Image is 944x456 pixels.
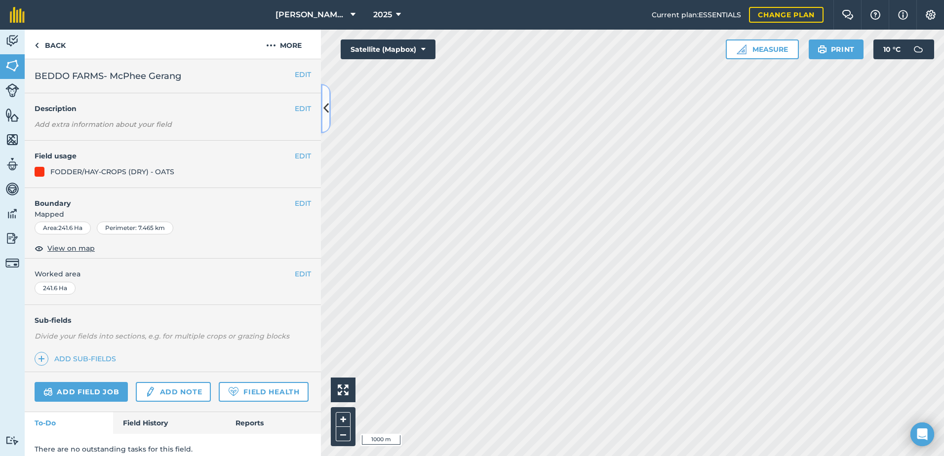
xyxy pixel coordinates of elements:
h4: Sub-fields [25,315,321,326]
a: To-Do [25,412,113,434]
img: fieldmargin Logo [10,7,25,23]
button: Satellite (Mapbox) [341,39,435,59]
button: Measure [726,39,799,59]
span: [PERSON_NAME] ASAHI PADDOCKS [275,9,347,21]
button: More [247,30,321,59]
img: svg+xml;base64,PD94bWwgdmVyc2lvbj0iMS4wIiBlbmNvZGluZz0idXRmLTgiPz4KPCEtLSBHZW5lcmF0b3I6IEFkb2JlIE... [5,34,19,48]
img: Two speech bubbles overlapping with the left bubble in the forefront [842,10,854,20]
img: svg+xml;base64,PD94bWwgdmVyc2lvbj0iMS4wIiBlbmNvZGluZz0idXRmLTgiPz4KPCEtLSBHZW5lcmF0b3I6IEFkb2JlIE... [5,157,19,172]
img: svg+xml;base64,PD94bWwgdmVyc2lvbj0iMS4wIiBlbmNvZGluZz0idXRmLTgiPz4KPCEtLSBHZW5lcmF0b3I6IEFkb2JlIE... [145,386,156,398]
button: EDIT [295,151,311,161]
img: svg+xml;base64,PD94bWwgdmVyc2lvbj0iMS4wIiBlbmNvZGluZz0idXRmLTgiPz4KPCEtLSBHZW5lcmF0b3I6IEFkb2JlIE... [5,436,19,445]
img: svg+xml;base64,PD94bWwgdmVyc2lvbj0iMS4wIiBlbmNvZGluZz0idXRmLTgiPz4KPCEtLSBHZW5lcmF0b3I6IEFkb2JlIE... [5,83,19,97]
img: svg+xml;base64,PHN2ZyB4bWxucz0iaHR0cDovL3d3dy53My5vcmcvMjAwMC9zdmciIHdpZHRoPSI1NiIgaGVpZ2h0PSI2MC... [5,132,19,147]
div: FODDER/HAY-CROPS (DRY) - OATS [50,166,174,177]
h4: Field usage [35,151,295,161]
button: – [336,427,351,441]
span: Current plan : ESSENTIALS [652,9,741,20]
img: svg+xml;base64,PHN2ZyB4bWxucz0iaHR0cDovL3d3dy53My5vcmcvMjAwMC9zdmciIHdpZHRoPSIxNyIgaGVpZ2h0PSIxNy... [898,9,908,21]
span: 2025 [373,9,392,21]
img: A question mark icon [869,10,881,20]
img: svg+xml;base64,PD94bWwgdmVyc2lvbj0iMS4wIiBlbmNvZGluZz0idXRmLTgiPz4KPCEtLSBHZW5lcmF0b3I6IEFkb2JlIE... [5,182,19,196]
a: Add field job [35,382,128,402]
img: svg+xml;base64,PHN2ZyB4bWxucz0iaHR0cDovL3d3dy53My5vcmcvMjAwMC9zdmciIHdpZHRoPSIxOCIgaGVpZ2h0PSIyNC... [35,242,43,254]
span: BEDDO FARMS- McPhee Gerang [35,69,181,83]
button: EDIT [295,268,311,279]
a: Change plan [749,7,824,23]
h4: Description [35,103,311,114]
img: svg+xml;base64,PHN2ZyB4bWxucz0iaHR0cDovL3d3dy53My5vcmcvMjAwMC9zdmciIHdpZHRoPSIyMCIgaGVpZ2h0PSIyNC... [266,39,276,51]
img: A cog icon [925,10,937,20]
h4: Boundary [25,188,295,209]
img: svg+xml;base64,PD94bWwgdmVyc2lvbj0iMS4wIiBlbmNvZGluZz0idXRmLTgiPz4KPCEtLSBHZW5lcmF0b3I6IEFkb2JlIE... [908,39,928,59]
a: Add note [136,382,211,402]
button: EDIT [295,198,311,209]
button: EDIT [295,103,311,114]
span: View on map [47,243,95,254]
button: 10 °C [873,39,934,59]
button: Print [809,39,864,59]
img: Four arrows, one pointing top left, one top right, one bottom right and the last bottom left [338,384,349,395]
div: Open Intercom Messenger [910,422,934,446]
em: Divide your fields into sections, e.g. for multiple crops or grazing blocks [35,332,289,341]
img: svg+xml;base64,PHN2ZyB4bWxucz0iaHR0cDovL3d3dy53My5vcmcvMjAwMC9zdmciIHdpZHRoPSIxOSIgaGVpZ2h0PSIyNC... [818,43,827,55]
img: svg+xml;base64,PHN2ZyB4bWxucz0iaHR0cDovL3d3dy53My5vcmcvMjAwMC9zdmciIHdpZHRoPSI1NiIgaGVpZ2h0PSI2MC... [5,58,19,73]
img: svg+xml;base64,PHN2ZyB4bWxucz0iaHR0cDovL3d3dy53My5vcmcvMjAwMC9zdmciIHdpZHRoPSIxNCIgaGVpZ2h0PSIyNC... [38,353,45,365]
img: svg+xml;base64,PD94bWwgdmVyc2lvbj0iMS4wIiBlbmNvZGluZz0idXRmLTgiPz4KPCEtLSBHZW5lcmF0b3I6IEFkb2JlIE... [5,256,19,270]
p: There are no outstanding tasks for this field. [35,444,311,455]
div: Perimeter : 7.465 km [97,222,173,234]
a: Field History [113,412,225,434]
img: svg+xml;base64,PHN2ZyB4bWxucz0iaHR0cDovL3d3dy53My5vcmcvMjAwMC9zdmciIHdpZHRoPSI1NiIgaGVpZ2h0PSI2MC... [5,108,19,122]
img: svg+xml;base64,PD94bWwgdmVyc2lvbj0iMS4wIiBlbmNvZGluZz0idXRmLTgiPz4KPCEtLSBHZW5lcmF0b3I6IEFkb2JlIE... [43,386,53,398]
a: Add sub-fields [35,352,120,366]
button: + [336,412,351,427]
img: svg+xml;base64,PD94bWwgdmVyc2lvbj0iMS4wIiBlbmNvZGluZz0idXRmLTgiPz4KPCEtLSBHZW5lcmF0b3I6IEFkb2JlIE... [5,206,19,221]
div: 241.6 Ha [35,282,76,295]
img: svg+xml;base64,PD94bWwgdmVyc2lvbj0iMS4wIiBlbmNvZGluZz0idXRmLTgiPz4KPCEtLSBHZW5lcmF0b3I6IEFkb2JlIE... [5,231,19,246]
span: Mapped [25,209,321,220]
span: 10 ° C [883,39,901,59]
img: Ruler icon [737,44,747,54]
a: Field Health [219,382,308,402]
button: EDIT [295,69,311,80]
em: Add extra information about your field [35,120,172,129]
a: Reports [226,412,321,434]
div: Area : 241.6 Ha [35,222,91,234]
img: svg+xml;base64,PHN2ZyB4bWxucz0iaHR0cDovL3d3dy53My5vcmcvMjAwMC9zdmciIHdpZHRoPSI5IiBoZWlnaHQ9IjI0Ii... [35,39,39,51]
a: Back [25,30,76,59]
button: View on map [35,242,95,254]
span: Worked area [35,268,311,279]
